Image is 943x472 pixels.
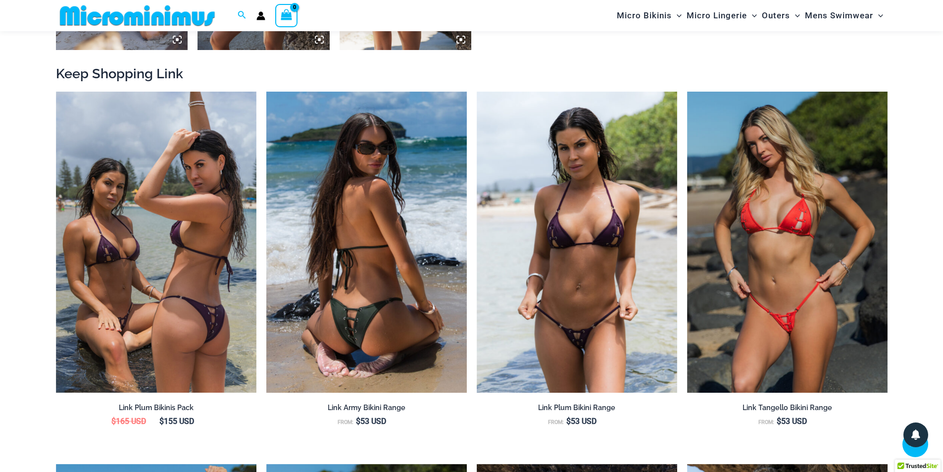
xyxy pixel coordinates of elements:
[356,417,360,426] span: $
[613,1,888,30] nav: Site Navigation
[687,92,888,393] a: Link Tangello 3070 Tri Top 4580 Micro 01Link Tangello 8650 One Piece Monokini 12Link Tangello 865...
[687,3,747,28] span: Micro Lingerie
[111,417,116,426] span: $
[566,417,571,426] span: $
[687,403,888,416] a: Link Tangello Bikini Range
[617,3,672,28] span: Micro Bikinis
[338,419,353,425] span: From:
[805,3,873,28] span: Mens Swimwear
[256,11,265,20] a: Account icon link
[566,417,596,426] bdi: 53 USD
[777,417,781,426] span: $
[159,417,164,426] span: $
[477,92,677,393] img: Link Plum 3070 Tri Top 4580 Micro 01
[477,403,677,413] h2: Link Plum Bikini Range
[477,92,677,393] a: Link Plum 3070 Tri Top 4580 Micro 01Link Plum 3070 Tri Top 4580 Micro 05Link Plum 3070 Tri Top 45...
[672,3,682,28] span: Menu Toggle
[56,65,888,82] h2: Keep Shopping Link
[56,403,256,413] h2: Link Plum Bikinis Pack
[56,92,256,393] img: Bikini Pack Plum
[356,417,386,426] bdi: 53 USD
[802,3,886,28] a: Mens SwimwearMenu ToggleMenu Toggle
[111,417,146,426] bdi: 165 USD
[790,3,800,28] span: Menu Toggle
[614,3,684,28] a: Micro BikinisMenu ToggleMenu Toggle
[777,417,807,426] bdi: 53 USD
[159,417,194,426] bdi: 155 USD
[687,92,888,393] img: Link Tangello 3070 Tri Top 4580 Micro 01
[762,3,790,28] span: Outers
[56,4,219,27] img: MM SHOP LOGO FLAT
[266,92,467,393] img: Link Army 3070 Tri Top 2031 Cheeky 10
[758,419,774,425] span: From:
[266,403,467,416] a: Link Army Bikini Range
[275,4,298,27] a: View Shopping Cart, empty
[477,403,677,416] a: Link Plum Bikini Range
[238,9,247,22] a: Search icon link
[56,403,256,416] a: Link Plum Bikinis Pack
[56,92,256,393] a: Bikini Pack PlumLink Plum 3070 Tri Top 4580 Micro 04Link Plum 3070 Tri Top 4580 Micro 04
[873,3,883,28] span: Menu Toggle
[747,3,757,28] span: Menu Toggle
[548,419,564,425] span: From:
[759,3,802,28] a: OutersMenu ToggleMenu Toggle
[266,403,467,413] h2: Link Army Bikini Range
[687,403,888,413] h2: Link Tangello Bikini Range
[266,92,467,393] a: Link Army 3070 Tri Top 2031 Cheeky 08Link Army 3070 Tri Top 2031 Cheeky 10Link Army 3070 Tri Top ...
[684,3,759,28] a: Micro LingerieMenu ToggleMenu Toggle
